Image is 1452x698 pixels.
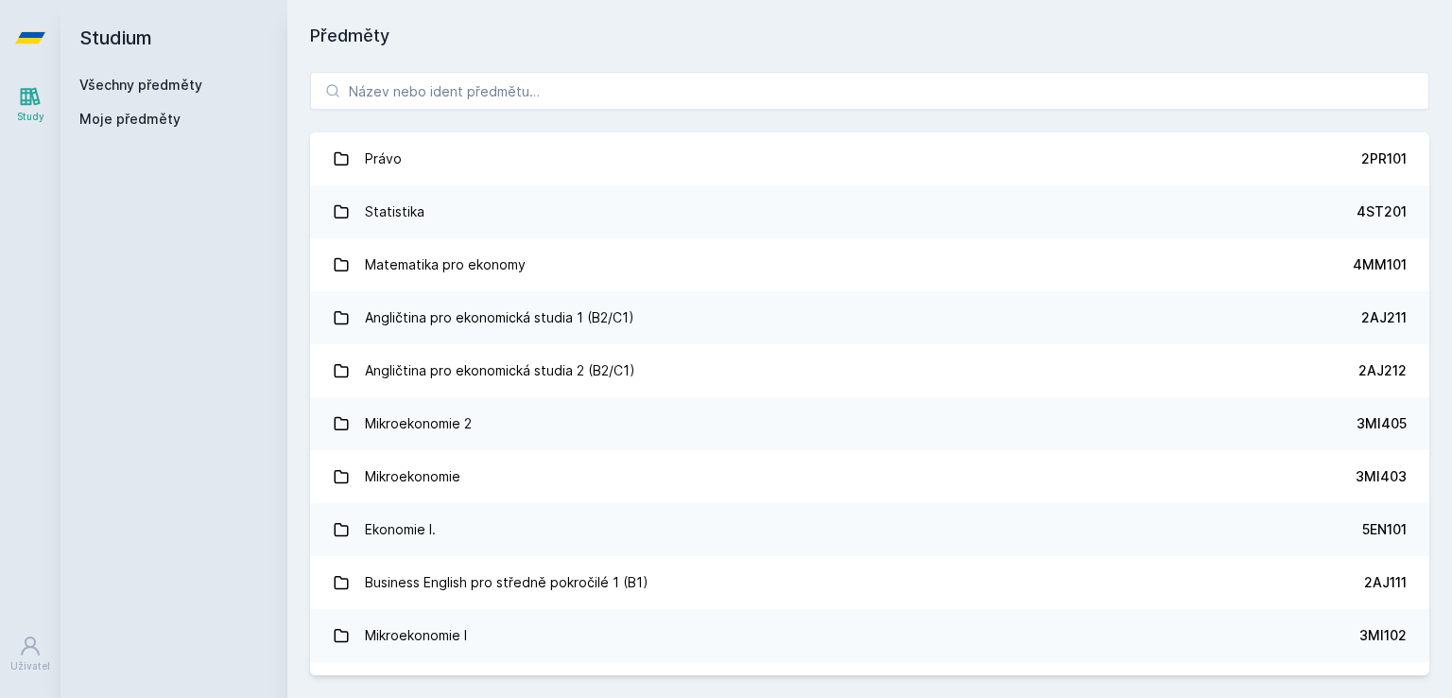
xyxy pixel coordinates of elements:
[79,77,202,93] a: Všechny předměty
[310,609,1429,662] a: Mikroekonomie I 3MI102
[310,72,1429,110] input: Název nebo ident předmětu…
[4,625,57,683] a: Uživatel
[365,352,635,390] div: Angličtina pro ekonomická studia 2 (B2/C1)
[310,397,1429,450] a: Mikroekonomie 2 3MI405
[1364,573,1407,592] div: 2AJ111
[10,659,50,673] div: Uživatel
[310,556,1429,609] a: Business English pro středně pokročilé 1 (B1) 2AJ111
[365,140,402,178] div: Právo
[310,23,1429,49] h1: Předměty
[365,193,424,231] div: Statistika
[365,617,467,654] div: Mikroekonomie I
[1362,520,1407,539] div: 5EN101
[17,110,44,124] div: Study
[310,132,1429,185] a: Právo 2PR101
[310,185,1429,238] a: Statistika 4ST201
[365,511,436,549] div: Ekonomie I.
[1357,414,1407,433] div: 3MI405
[365,405,472,443] div: Mikroekonomie 2
[310,450,1429,503] a: Mikroekonomie 3MI403
[310,291,1429,344] a: Angličtina pro ekonomická studia 1 (B2/C1) 2AJ211
[365,246,526,284] div: Matematika pro ekonomy
[1353,255,1407,274] div: 4MM101
[79,110,181,129] span: Moje předměty
[1357,202,1407,221] div: 4ST201
[365,564,648,602] div: Business English pro středně pokročilé 1 (B1)
[365,299,634,337] div: Angličtina pro ekonomická studia 1 (B2/C1)
[310,503,1429,556] a: Ekonomie I. 5EN101
[1361,308,1407,327] div: 2AJ211
[1359,626,1407,645] div: 3MI102
[4,76,57,133] a: Study
[310,238,1429,291] a: Matematika pro ekonomy 4MM101
[310,344,1429,397] a: Angličtina pro ekonomická studia 2 (B2/C1) 2AJ212
[1358,361,1407,380] div: 2AJ212
[1361,149,1407,168] div: 2PR101
[1356,467,1407,486] div: 3MI403
[365,458,460,496] div: Mikroekonomie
